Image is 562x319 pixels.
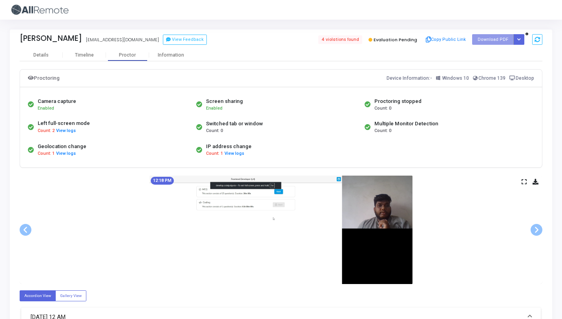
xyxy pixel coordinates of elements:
[478,75,505,81] span: Chrome 139
[318,35,362,44] span: 4 violations found
[206,143,252,150] div: IP address change
[55,290,86,301] label: Gallery View
[150,176,412,284] img: screenshot-1755499720724.jpeg
[56,150,76,158] button: View logs
[38,128,55,134] span: Count: 2
[149,52,192,58] div: Information
[206,150,223,157] span: Count: 1
[206,120,263,128] div: Switched tab or window
[38,143,86,150] div: Geolocation change
[28,73,60,83] div: Proctoring
[20,290,56,301] label: Accordion View
[206,128,223,134] span: Count: 0
[513,34,524,45] div: Button group with nested dropdown
[387,73,535,83] div: Device Information:-
[38,150,55,157] span: Count: 1
[442,75,469,81] span: Windows 10
[86,37,159,43] div: [EMAIL_ADDRESS][DOMAIN_NAME]
[10,2,69,18] img: logo
[472,34,514,45] button: Download PDF
[75,52,94,58] div: Timeline
[374,97,421,105] div: Proctoring stopped
[38,106,54,111] span: Enabled
[38,119,90,127] div: Left full-screen mode
[206,106,223,111] span: Enabled
[374,128,391,134] span: Count: 0
[106,52,149,58] div: Proctor
[206,97,243,105] div: Screen sharing
[151,177,174,185] mat-chip: 12:18 PM
[224,150,245,158] button: View logs
[38,97,76,105] div: Camera capture
[33,52,49,58] div: Details
[423,34,468,46] button: Copy Public Link
[20,34,82,43] div: [PERSON_NAME]
[374,37,417,43] span: Evaluation Pending
[163,35,207,45] button: View Feedback
[56,127,76,135] button: View logs
[374,120,438,128] div: Multiple Monitor Detection
[516,75,534,81] span: Desktop
[374,105,391,112] span: Count: 0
